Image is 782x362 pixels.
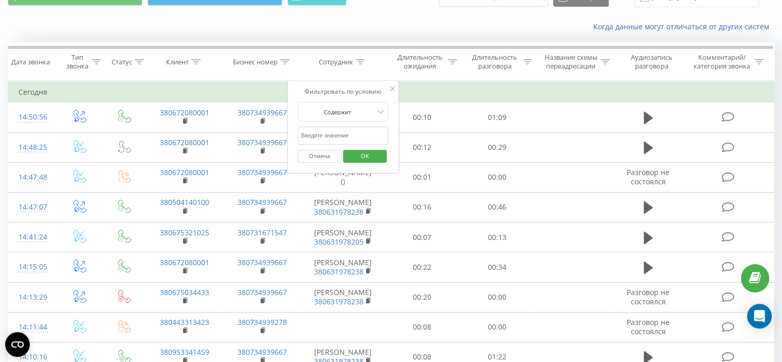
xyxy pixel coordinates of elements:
[160,167,209,177] a: 380672080001
[314,267,363,277] a: 380631978238
[233,58,278,66] div: Бизнес номер
[65,53,89,71] div: Тип звонка
[19,167,46,187] div: 14:47:48
[5,332,30,357] button: Open CMP widget
[343,150,387,163] button: OK
[301,252,385,282] td: [PERSON_NAME]
[622,53,682,71] div: Аудиозапись разговора
[8,82,774,102] td: Сегодня
[314,237,363,247] a: 380631978205
[460,102,534,132] td: 01:09
[19,287,46,307] div: 14:13:29
[238,228,287,237] a: 380731671547
[160,137,209,147] a: 380672080001
[160,228,209,237] a: 380675321025
[238,167,287,177] a: 380734939667
[627,317,669,336] span: Разговор не состоялся
[160,347,209,357] a: 380953341459
[747,304,772,329] div: Open Intercom Messenger
[238,137,287,147] a: 380734939667
[593,22,774,31] a: Когда данные могут отличаться от других систем
[460,282,534,312] td: 00:00
[238,197,287,207] a: 380734939667
[469,53,520,71] div: Длительность разговора
[238,287,287,297] a: 380734939667
[385,282,460,312] td: 00:20
[19,137,46,158] div: 14:48:25
[692,53,752,71] div: Комментарий/категория звонка
[238,108,287,117] a: 380734939667
[460,312,534,342] td: 00:00
[394,53,446,71] div: Длительность ожидания
[460,252,534,282] td: 00:34
[238,257,287,267] a: 380734939667
[544,53,598,71] div: Название схемы переадресации
[160,108,209,117] a: 380672080001
[160,197,209,207] a: 380504140100
[298,150,341,163] button: Отмена
[301,282,385,312] td: [PERSON_NAME]
[385,102,460,132] td: 00:10
[314,207,363,217] a: 380631978238
[385,312,460,342] td: 00:08
[351,148,379,164] span: OK
[160,287,209,297] a: 380675034433
[385,192,460,222] td: 00:16
[301,162,385,192] td: [PERSON_NAME] ()
[112,58,132,66] div: Статус
[385,252,460,282] td: 00:22
[160,317,209,327] a: 380443313423
[460,162,534,192] td: 00:00
[460,132,534,162] td: 00:29
[298,127,388,145] input: Введите значение
[19,257,46,277] div: 14:15:05
[627,287,669,306] span: Разговор не состоялся
[19,317,46,337] div: 14:11:44
[19,197,46,217] div: 14:47:07
[11,58,50,66] div: Дата звонка
[460,222,534,252] td: 00:13
[301,192,385,222] td: [PERSON_NAME]
[314,297,363,306] a: 380631978238
[166,58,189,66] div: Клиент
[385,162,460,192] td: 00:01
[238,317,287,327] a: 380734939278
[319,58,353,66] div: Сотрудник
[385,132,460,162] td: 00:12
[19,107,46,127] div: 14:50:56
[160,257,209,267] a: 380672080001
[385,222,460,252] td: 00:07
[460,192,534,222] td: 00:46
[238,347,287,357] a: 380734939667
[627,167,669,186] span: Разговор не состоялся
[301,222,385,252] td: [PERSON_NAME]
[19,227,46,247] div: 14:41:24
[298,87,388,97] div: Фильтровать по условию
